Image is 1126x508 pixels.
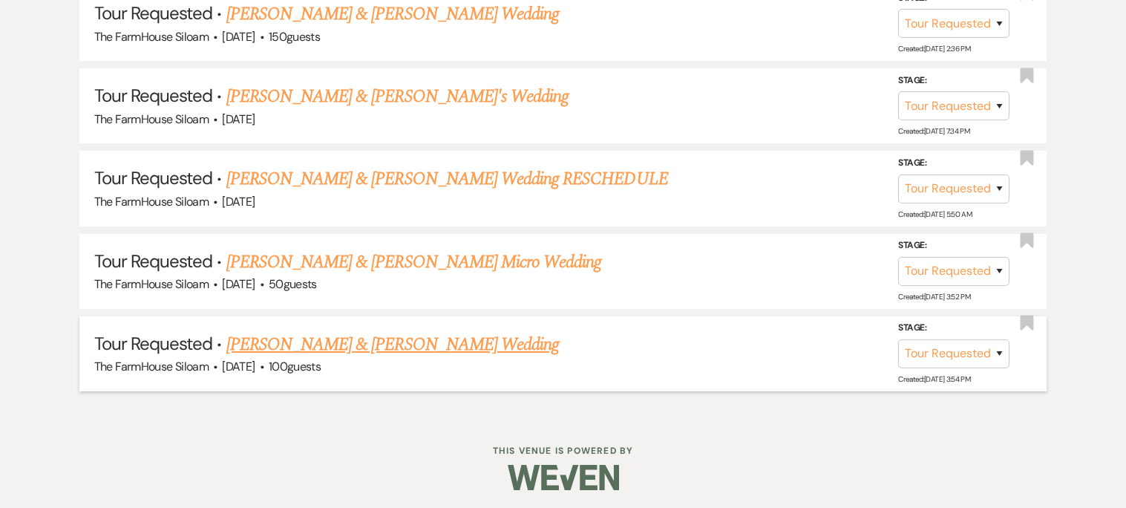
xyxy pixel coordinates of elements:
span: The FarmHouse Siloam [94,29,209,45]
label: Stage: [898,155,1009,172]
span: 100 guests [269,359,321,374]
span: [DATE] [222,194,255,209]
label: Stage: [898,320,1009,336]
label: Stage: [898,238,1009,254]
a: [PERSON_NAME] & [PERSON_NAME] Wedding RESCHEDULE [226,166,668,192]
span: Tour Requested [94,250,213,273]
span: Created: [DATE] 2:36 PM [898,44,970,53]
span: The FarmHouse Siloam [94,359,209,374]
span: [DATE] [222,111,255,127]
span: Tour Requested [94,84,213,107]
span: Tour Requested [94,166,213,189]
a: [PERSON_NAME] & [PERSON_NAME]'s Wedding [226,83,569,110]
a: [PERSON_NAME] & [PERSON_NAME] Wedding [226,331,559,358]
a: [PERSON_NAME] & [PERSON_NAME] Micro Wedding [226,249,602,276]
span: Tour Requested [94,332,213,355]
a: [PERSON_NAME] & [PERSON_NAME] Wedding [226,1,559,27]
span: The FarmHouse Siloam [94,276,209,292]
span: [DATE] [222,359,255,374]
span: [DATE] [222,29,255,45]
span: Created: [DATE] 3:54 PM [898,374,970,384]
label: Stage: [898,73,1009,89]
span: [DATE] [222,276,255,292]
span: 150 guests [269,29,320,45]
span: The FarmHouse Siloam [94,194,209,209]
span: Created: [DATE] 7:34 PM [898,126,969,136]
span: 50 guests [269,276,317,292]
span: The FarmHouse Siloam [94,111,209,127]
span: Created: [DATE] 3:52 PM [898,292,970,302]
span: Tour Requested [94,1,213,25]
img: Weven Logo [508,452,619,504]
span: Created: [DATE] 5:50 AM [898,209,972,218]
